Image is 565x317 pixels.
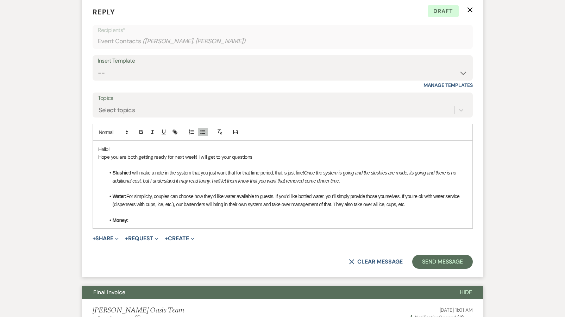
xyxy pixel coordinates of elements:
[448,286,483,299] button: Hide
[165,236,168,241] span: +
[105,192,467,208] li: For simplicity, couples can choose how they’d like water available to guests. If you’d like bottl...
[93,7,115,17] span: Reply
[98,145,467,153] p: Hello!
[98,26,467,35] p: Recipients*
[125,236,128,241] span: +
[165,236,194,241] button: Create
[98,93,467,103] label: Topics
[113,170,457,183] em: Once the system is going and the slushies are made, its going and there is no additional cost, bu...
[98,153,467,161] p: Hope you are both getting ready for next week! I will get to your questions
[98,34,467,48] div: Event Contacts
[460,289,472,296] span: Hide
[105,169,467,185] li: I will make a note in the system that you just want that for that time period, that is just fine!
[93,306,184,315] h5: [PERSON_NAME] Oasis Team
[412,255,472,269] button: Send Message
[423,82,473,88] a: Manage Templates
[93,289,125,296] span: Final Invoice
[93,236,119,241] button: Share
[440,307,473,313] span: [DATE] 11:01 AM
[143,37,246,46] span: ( [PERSON_NAME], [PERSON_NAME] )
[93,236,96,241] span: +
[349,259,402,265] button: Clear message
[82,286,448,299] button: Final Invoice
[113,217,128,223] strong: Money:
[113,170,130,176] strong: Slushie:
[98,56,467,66] div: Insert Template
[99,105,135,115] div: Select topics
[113,194,126,199] strong: Water:
[125,236,158,241] button: Request
[428,5,459,17] span: Draft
